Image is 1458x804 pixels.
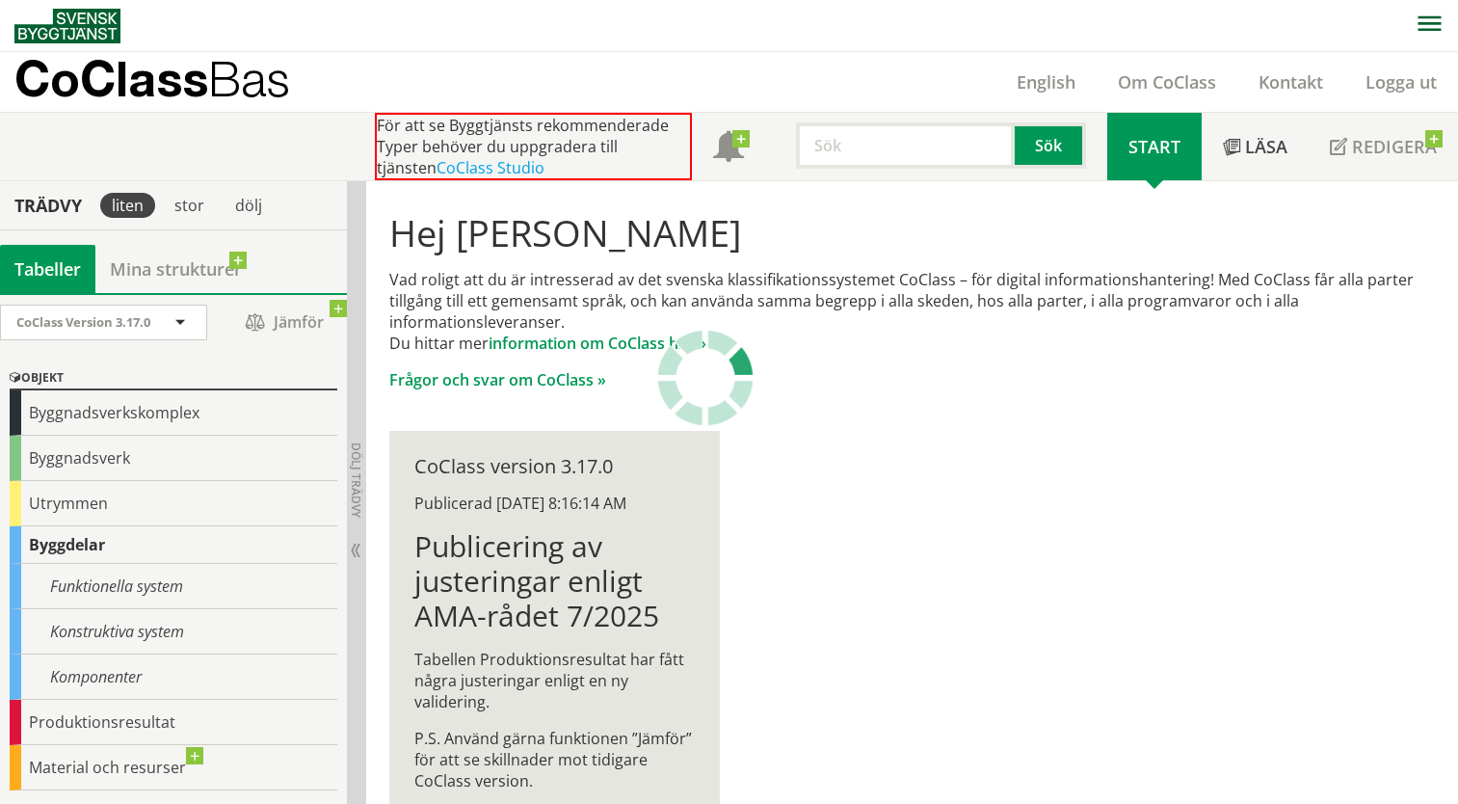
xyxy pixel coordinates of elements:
a: Logga ut [1344,70,1458,94]
div: Produktionsresultat [10,700,337,745]
div: Byggnadsverkskomplex [10,390,337,436]
p: Tabellen Produktionsresultat har fått några justeringar enligt en ny validering. [414,649,696,712]
div: stor [163,193,216,218]
a: CoClass Studio [437,157,544,178]
span: Dölj trädvy [348,442,364,518]
div: Konstruktiva system [10,609,337,655]
div: Material och resurser [10,745,337,791]
a: Frågor och svar om CoClass » [389,369,606,390]
span: Läsa [1245,135,1287,158]
div: liten [100,193,155,218]
a: Läsa [1202,113,1309,180]
h1: Publicering av justeringar enligt AMA-rådet 7/2025 [414,529,696,633]
div: Funktionella system [10,564,337,609]
p: Vad roligt att du är intresserad av det svenska klassifikationssystemet CoClass – för digital inf... [389,269,1436,354]
div: Trädvy [4,195,93,216]
img: Svensk Byggtjänst [14,9,120,43]
span: CoClass Version 3.17.0 [16,313,150,331]
button: Sök [1015,122,1086,169]
div: Objekt [10,367,337,390]
a: Redigera [1309,113,1458,180]
div: Komponenter [10,655,337,700]
a: Start [1107,113,1202,180]
a: Om CoClass [1097,70,1237,94]
div: Publicerad [DATE] 8:16:14 AM [414,493,696,514]
img: Laddar [657,330,754,426]
div: dölj [224,193,274,218]
a: information om CoClass här » [489,333,706,354]
p: P.S. Använd gärna funktionen ”Jämför” för att se skillnader mot tidigare CoClass version. [414,728,696,791]
a: CoClassBas [14,52,331,112]
span: Bas [208,50,290,107]
span: Notifikationer [713,133,744,164]
input: Sök [796,122,1015,169]
div: Byggnadsverk [10,436,337,481]
div: CoClass version 3.17.0 [414,456,696,477]
div: För att se Byggtjänsts rekommenderade Typer behöver du uppgradera till tjänsten [375,113,692,180]
div: Byggdelar [10,526,337,564]
div: Utrymmen [10,481,337,526]
a: Mina strukturer [95,245,256,293]
p: CoClass [14,67,290,90]
span: Redigera [1352,135,1437,158]
a: Kontakt [1237,70,1344,94]
a: English [995,70,1097,94]
h1: Hej [PERSON_NAME] [389,211,1436,254]
span: Start [1128,135,1180,158]
span: Jämför [226,306,342,339]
